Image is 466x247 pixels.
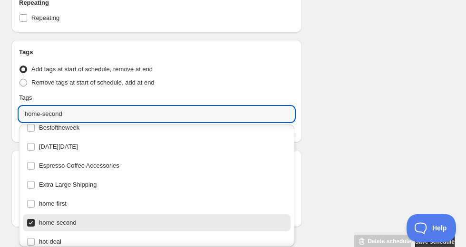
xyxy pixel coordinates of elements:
[19,136,294,155] li: BLACK FRIDAY
[19,212,294,231] li: home-second
[31,14,59,21] span: Repeating
[19,193,294,212] li: home-first
[19,155,294,174] li: Espresso Coffee Accessories
[19,47,294,57] h2: Tags
[19,119,294,136] li: Bestoftheweek
[19,174,294,193] li: Extra Large Shipping
[19,93,32,103] p: Tags
[31,79,155,86] span: Remove tags at start of schedule, add at end
[31,66,153,73] span: Add tags at start of schedule, remove at end
[407,214,456,242] iframe: Toggle Customer Support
